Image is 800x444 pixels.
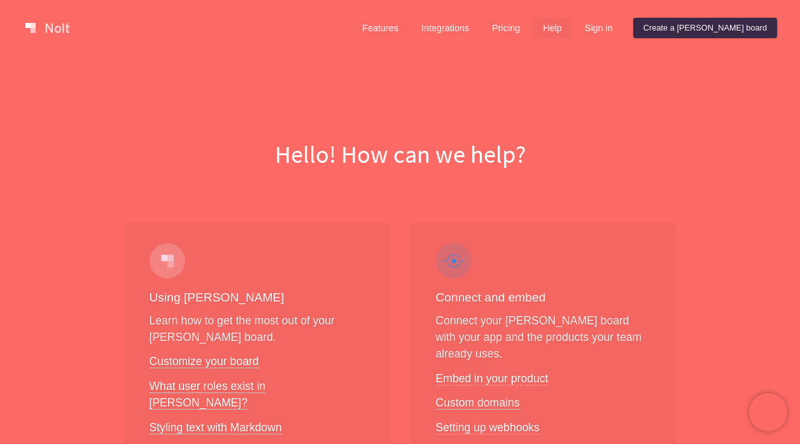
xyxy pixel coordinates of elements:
[436,312,651,363] p: Connect your [PERSON_NAME] board with your app and the products your team already uses.
[150,289,365,307] h3: Using [PERSON_NAME]
[150,355,259,368] a: Customize your board
[411,18,479,38] a: Integrations
[436,372,549,385] a: Embed in your product
[436,289,651,307] h3: Connect and embed
[150,380,266,410] a: What user roles exist in [PERSON_NAME]?
[533,18,572,38] a: Help
[352,18,409,38] a: Features
[10,137,790,172] h1: Hello! How can we help?
[150,421,282,434] a: Styling text with Markdown
[749,393,787,431] iframe: Chatra live chat
[633,18,777,38] a: Create a [PERSON_NAME] board
[150,312,365,346] p: Learn how to get the most out of your [PERSON_NAME] board.
[436,421,540,434] a: Setting up webhooks
[436,396,520,410] a: Custom domains
[482,18,530,38] a: Pricing
[575,18,623,38] a: Sign in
